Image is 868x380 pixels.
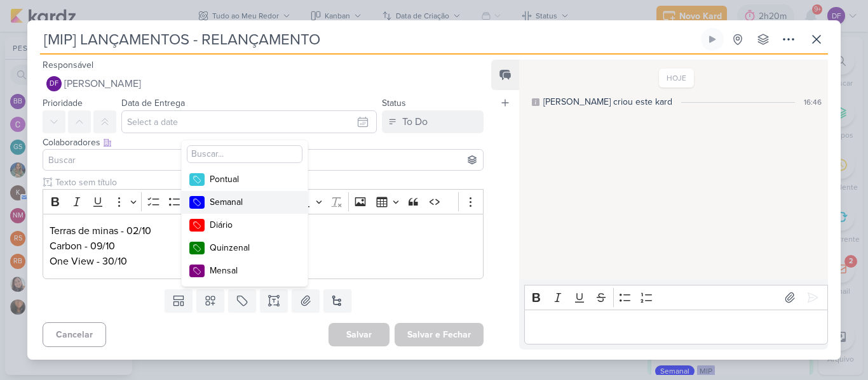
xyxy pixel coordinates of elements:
[210,241,292,254] div: Quinzenal
[382,110,484,133] button: To Do
[182,168,308,191] button: Pontual
[43,189,484,214] div: Editor toolbar
[182,214,308,237] button: Diário
[53,176,484,189] input: Texto sem título
[187,145,302,163] input: Buscar...
[210,195,292,209] div: Semanal
[182,191,308,214] button: Semanal
[804,96,822,108] div: 16:46
[50,81,58,88] p: DF
[43,60,93,70] label: Responsável
[402,114,428,129] div: To Do
[524,285,828,310] div: Editor toolbar
[543,95,672,108] div: [PERSON_NAME] criou este kard
[43,72,484,95] button: DF [PERSON_NAME]
[210,218,292,232] div: Diário
[46,76,62,91] div: Diego Freitas
[43,98,83,108] label: Prioridade
[182,259,308,282] button: Mensal
[210,264,292,277] div: Mensal
[707,34,717,44] div: Ligar relógio
[121,98,185,108] label: Data de Entrega
[43,136,484,149] div: Colaboradores
[50,239,477,254] p: Carbon - 09/10
[40,28,698,51] input: Kard Sem Título
[121,110,377,133] input: Select a date
[64,76,141,91] span: [PERSON_NAME]
[210,173,292,186] div: Pontual
[43,214,484,279] div: Editor editing area: main
[50,254,477,269] p: One View - 30/10
[524,310,828,344] div: Editor editing area: main
[182,237,308,259] button: Quinzenal
[50,223,477,239] p: Terras de minas - 02/10
[43,322,106,347] button: Cancelar
[46,152,480,167] input: Buscar
[382,98,406,108] label: Status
